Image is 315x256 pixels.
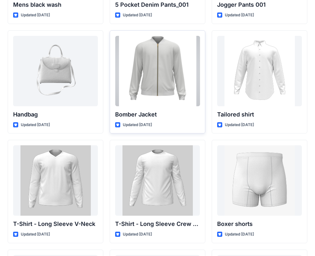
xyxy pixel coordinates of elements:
p: T-Shirt - Long Sleeve V-Neck [13,220,98,228]
a: Handbag [13,36,98,106]
p: Jogger Pants 001 [217,0,302,9]
p: Updated [DATE] [225,12,254,19]
p: Handbag [13,110,98,119]
p: Updated [DATE] [21,231,50,238]
a: Boxer shorts [217,145,302,216]
a: Tailored shirt [217,36,302,106]
p: Updated [DATE] [225,122,254,128]
p: Mens black wash [13,0,98,9]
p: Updated [DATE] [225,231,254,238]
p: T-Shirt - Long Sleeve Crew Neck [115,220,200,228]
p: Tailored shirt [217,110,302,119]
p: Updated [DATE] [123,231,152,238]
a: T-Shirt - Long Sleeve V-Neck [13,145,98,216]
a: Bomber Jacket [115,36,200,106]
a: T-Shirt - Long Sleeve Crew Neck [115,145,200,216]
p: Updated [DATE] [21,12,50,19]
p: Updated [DATE] [123,12,152,19]
p: Bomber Jacket [115,110,200,119]
p: Boxer shorts [217,220,302,228]
p: Updated [DATE] [123,122,152,128]
p: Updated [DATE] [21,122,50,128]
p: 5 Pocket Denim Pants_001 [115,0,200,9]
